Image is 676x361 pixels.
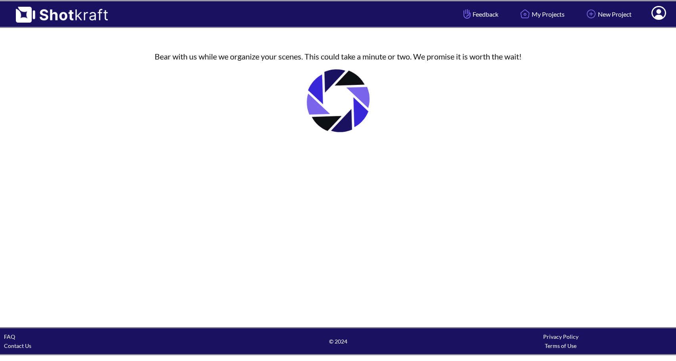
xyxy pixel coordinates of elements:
[4,333,15,340] a: FAQ
[584,7,598,21] img: Add Icon
[462,7,473,21] img: Hand Icon
[299,61,378,140] img: Loading..
[518,7,532,21] img: Home Icon
[4,342,31,349] a: Contact Us
[227,337,450,346] span: © 2024
[462,10,498,19] span: Feedback
[449,341,672,350] div: Terms of Use
[578,4,638,25] a: New Project
[512,4,571,25] a: My Projects
[449,332,672,341] div: Privacy Policy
